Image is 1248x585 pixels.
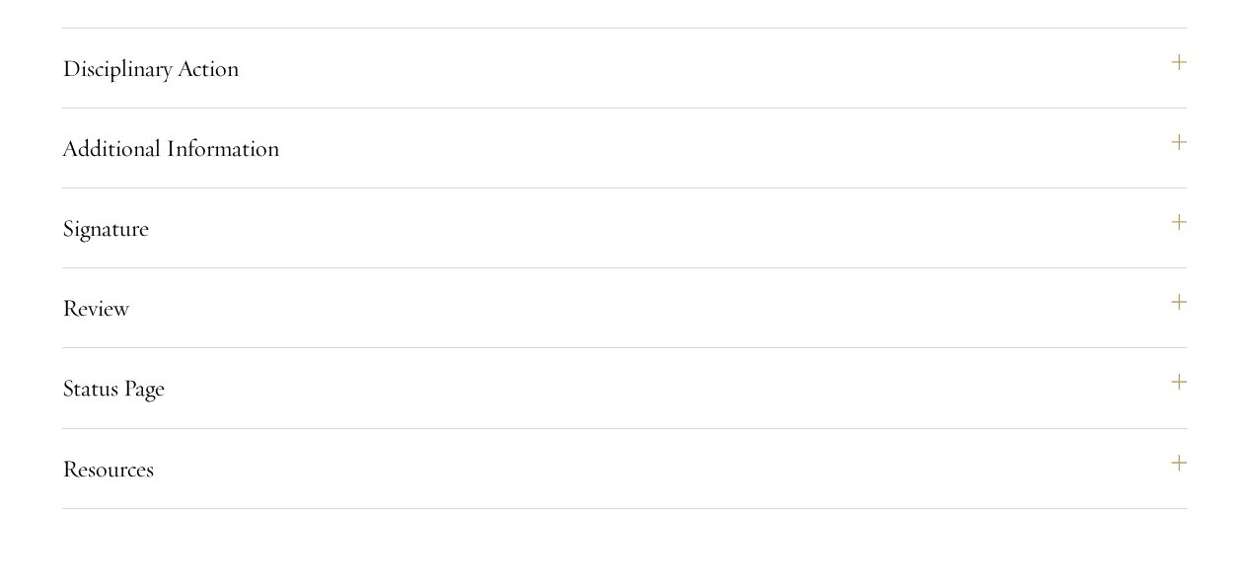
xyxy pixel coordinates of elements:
button: Disciplinary Action [62,44,1187,92]
button: Status Page [62,364,1187,411]
button: Review [62,284,1187,331]
button: Signature [62,204,1187,252]
button: Resources [62,445,1187,492]
button: Additional Information [62,124,1187,172]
